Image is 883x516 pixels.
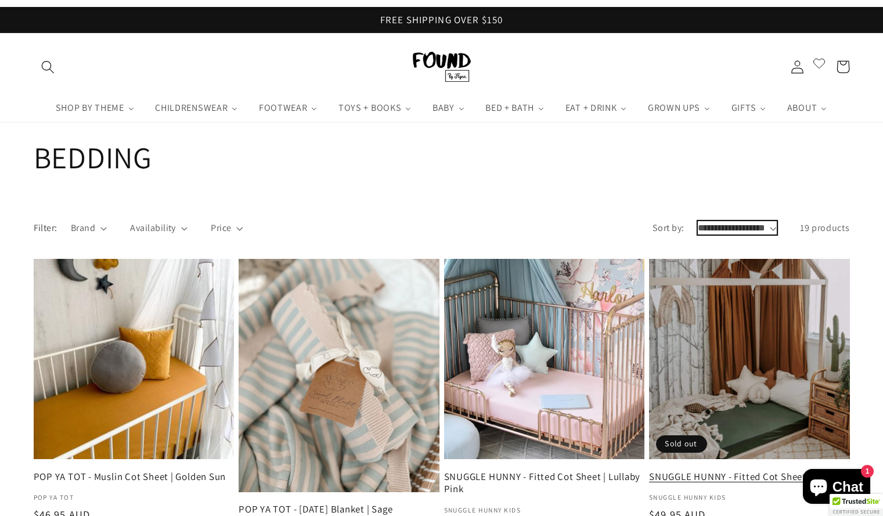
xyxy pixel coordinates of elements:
[800,222,850,234] span: 19 products
[239,503,439,515] a: POP YA TOT - [DATE] Blanket | Sage
[812,56,826,74] span: Open Wishlist
[799,469,874,507] inbox-online-store-chat: Shopify online store chat
[785,102,818,114] span: ABOUT
[328,94,422,122] a: TOYS + BOOKS
[646,102,701,114] span: GROWN UPS
[444,471,645,496] a: SNUGGLE HUNNY - Fitted Cot Sheet | Lullaby Pink
[637,94,721,122] a: GROWN UPS
[777,94,838,122] a: ABOUT
[729,102,757,114] span: GIFTS
[53,102,125,114] span: SHOP BY THEME
[248,94,328,122] a: FOOTWEAR
[153,102,229,114] span: CHILDRENSWEAR
[71,221,95,234] span: Brand
[475,94,555,122] a: BED + BATH
[830,494,883,516] div: TrustedSite Certified
[563,102,618,114] span: EAT + DRINK
[34,471,235,483] a: POP YA TOT - Muslin Cot Sheet | Golden Sun
[45,94,145,122] a: SHOP BY THEME
[34,139,850,177] h1: BEDDING
[422,94,475,122] a: BABY
[649,471,850,483] a: SNUGGLE HUNNY - Fitted Cot Sheet | Olive
[483,102,535,114] span: BED + BATH
[34,221,57,234] h2: Filter:
[211,221,243,234] summary: Price
[653,222,684,234] label: Sort by:
[336,102,402,114] span: TOYS + BOOKS
[721,94,777,122] a: GIFTS
[257,102,309,114] span: FOOTWEAR
[413,52,471,82] img: FOUND By Flynn logo
[145,94,249,122] a: CHILDRENSWEAR
[71,221,107,234] summary: Brand
[34,52,63,82] summary: Search
[555,94,637,122] a: EAT + DRINK
[211,221,231,234] span: Price
[130,221,176,234] span: Availability
[130,221,188,234] summary: Availability
[430,102,456,114] span: BABY
[812,52,826,82] a: Open Wishlist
